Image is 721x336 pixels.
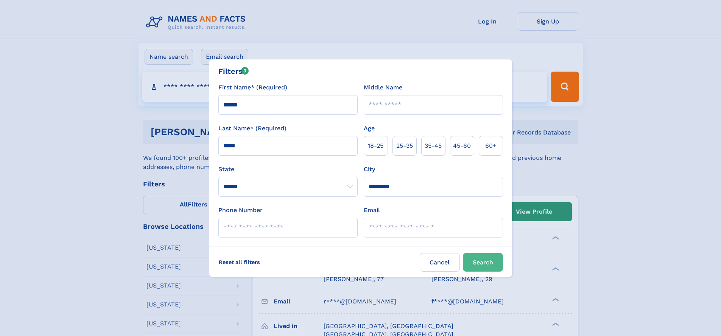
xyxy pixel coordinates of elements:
span: 18‑25 [368,141,383,150]
label: First Name* (Required) [218,83,287,92]
label: City [364,165,375,174]
label: Reset all filters [214,253,265,271]
span: 25‑35 [396,141,413,150]
span: 35‑45 [425,141,442,150]
label: Last Name* (Required) [218,124,287,133]
label: Middle Name [364,83,402,92]
span: 45‑60 [453,141,471,150]
label: State [218,165,358,174]
label: Phone Number [218,206,263,215]
label: Age [364,124,375,133]
label: Cancel [420,253,460,272]
div: Filters [218,66,249,77]
button: Search [463,253,503,272]
span: 60+ [485,141,497,150]
label: Email [364,206,380,215]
